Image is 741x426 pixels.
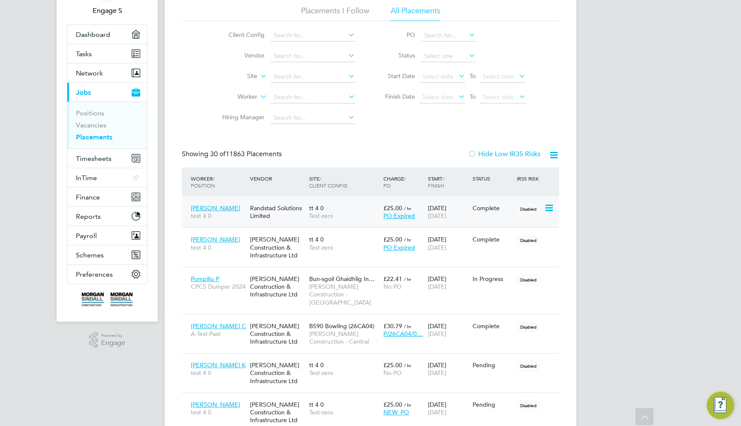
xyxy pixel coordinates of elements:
[189,231,559,238] a: [PERSON_NAME]test 4 0[PERSON_NAME] Construction & Infrastructure Ltdtt 4 0Test-zero£25.00 / hrPO ...
[473,236,513,243] div: Complete
[76,232,97,240] span: Payroll
[377,51,415,59] label: Status
[309,361,324,369] span: tt 4 0
[191,204,240,212] span: [PERSON_NAME]
[67,83,147,102] button: Jobs
[309,244,379,251] span: Test-zero
[67,25,147,44] a: Dashboard
[517,321,540,332] span: Disabled
[248,357,307,389] div: [PERSON_NAME] Construction & Infrastructure Ltd
[309,175,347,189] span: / Client Config
[404,402,411,408] span: / hr
[404,323,411,329] span: / hr
[189,270,559,278] a: Pompiliu PCPCS Dumper 2024[PERSON_NAME] Construction & Infrastructure LtdBun-sgoil Ghaidhlig In…[...
[271,71,355,83] input: Search for...
[76,193,100,201] span: Finance
[383,275,402,283] span: £22.41
[76,212,101,221] span: Reports
[404,276,411,282] span: / hr
[421,30,476,42] input: Search for...
[191,330,246,338] span: A-Test-Past
[383,330,423,338] span: P/26CA04/0…
[309,401,324,408] span: tt 4 0
[383,212,415,220] span: PO Expired
[271,91,355,103] input: Search for...
[383,175,406,189] span: / PO
[383,408,409,416] span: NEW_PO
[473,322,513,330] div: Complete
[517,203,540,215] span: Disabled
[191,244,246,251] span: test 4 0
[210,150,282,158] span: 11863 Placements
[383,204,402,212] span: £25.00
[67,102,147,148] div: Jobs
[271,112,355,124] input: Search for...
[210,150,226,158] span: 30 of
[309,322,374,330] span: B590 Bowling (26CA04)
[383,361,402,369] span: £25.00
[76,109,104,117] a: Positions
[81,293,133,306] img: morgansindall-logo-retina.png
[76,174,97,182] span: InTime
[470,171,515,186] div: Status
[517,274,540,285] span: Disabled
[67,265,147,284] button: Preferences
[67,245,147,264] button: Schemes
[473,361,513,369] div: Pending
[517,360,540,372] span: Disabled
[404,205,411,211] span: / hr
[309,408,379,416] span: Test-zero
[404,362,411,369] span: / hr
[67,149,147,168] button: Timesheets
[191,361,246,369] span: [PERSON_NAME] K
[309,283,379,306] span: [PERSON_NAME] Construction - [GEOGRAPHIC_DATA]
[248,271,307,303] div: [PERSON_NAME] Construction & Infrastructure Ltd
[101,339,125,347] span: Engage
[426,200,470,224] div: [DATE]
[404,236,411,243] span: / hr
[191,408,246,416] span: test 4 0
[67,226,147,245] button: Payroll
[191,369,246,377] span: test 4 0
[391,6,440,21] li: All Placements
[377,72,415,80] label: Start Date
[191,175,215,189] span: / Position
[707,392,734,419] button: Engage Resource Center
[248,200,307,224] div: Randstad Solutions Limited
[468,150,540,158] label: Hide Low IR35 Risks
[426,271,470,295] div: [DATE]
[191,401,240,408] span: [PERSON_NAME]
[208,93,257,101] label: Worker
[428,330,446,338] span: [DATE]
[426,357,470,381] div: [DATE]
[307,171,381,193] div: Site
[426,318,470,342] div: [DATE]
[428,369,446,377] span: [DATE]
[67,63,147,82] button: Network
[76,133,112,141] a: Placements
[248,171,307,186] div: Vendor
[473,204,513,212] div: Complete
[67,187,147,206] button: Finance
[191,212,246,220] span: test 4 0
[67,44,147,63] a: Tasks
[309,204,324,212] span: tt 4 0
[76,30,110,39] span: Dashboard
[189,199,559,207] a: [PERSON_NAME]test 4 0Randstad Solutions Limitedtt 4 0Test-zero£25.00 / hrPO Expired[DATE][DATE]Co...
[377,93,415,100] label: Finish Date
[191,322,246,330] span: [PERSON_NAME] C
[182,150,283,159] div: Showing
[189,357,559,364] a: [PERSON_NAME] Ktest 4 0[PERSON_NAME] Construction & Infrastructure Ltdtt 4 0Test-zero£25.00 / hrN...
[189,396,559,403] a: [PERSON_NAME]test 4 0[PERSON_NAME] Construction & Infrastructure Ltdtt 4 0Test-zero£25.00 / hrNEW...
[215,113,265,121] label: Hiring Manager
[67,6,148,16] span: Engage S
[189,317,559,325] a: [PERSON_NAME] CA-Test-Past[PERSON_NAME] Construction & Infrastructure LtdB590 Bowling (26CA04)[PE...
[76,69,103,77] span: Network
[215,51,265,59] label: Vendor
[377,31,415,39] label: PO
[426,231,470,255] div: [DATE]
[191,283,246,290] span: CPCS Dumper 2024
[248,231,307,263] div: [PERSON_NAME] Construction & Infrastructure Ltd
[428,244,446,251] span: [DATE]
[483,93,514,101] span: Select date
